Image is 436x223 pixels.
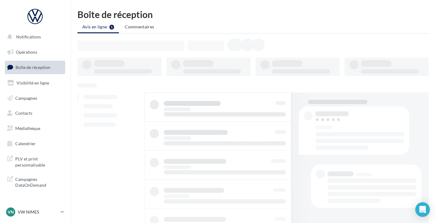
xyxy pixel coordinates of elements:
[16,80,49,85] span: Visibilité en ligne
[4,92,66,105] a: Campagnes
[16,34,41,39] span: Notifications
[15,155,63,168] span: PLV et print personnalisable
[4,137,66,150] a: Calendrier
[4,122,66,135] a: Médiathèque
[4,46,66,59] a: Opérations
[15,110,32,116] span: Contacts
[4,31,64,43] button: Notifications
[5,206,65,218] a: VN VW NIMES
[18,209,58,215] p: VW NIMES
[4,152,66,170] a: PLV et print personnalisable
[4,107,66,120] a: Contacts
[125,24,154,29] span: Commentaires
[77,10,429,19] div: Boîte de réception
[8,209,14,215] span: VN
[15,141,36,146] span: Calendrier
[4,77,66,89] a: Visibilité en ligne
[415,202,430,217] div: Open Intercom Messenger
[16,49,37,55] span: Opérations
[16,65,50,70] span: Boîte de réception
[15,95,37,100] span: Campagnes
[4,61,66,74] a: Boîte de réception
[15,126,40,131] span: Médiathèque
[4,173,66,191] a: Campagnes DataOnDemand
[15,175,63,188] span: Campagnes DataOnDemand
